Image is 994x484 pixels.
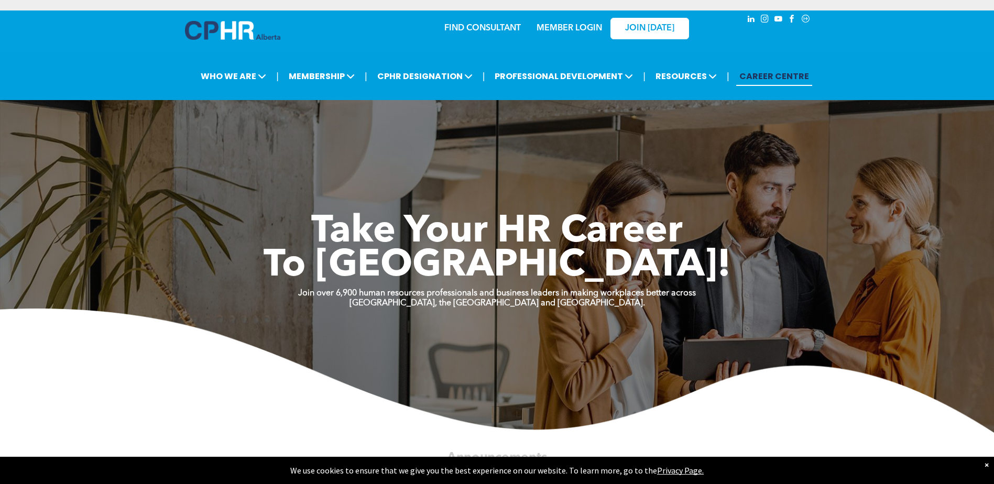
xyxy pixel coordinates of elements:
[264,247,731,285] span: To [GEOGRAPHIC_DATA]!
[298,289,696,298] strong: Join over 6,900 human resources professionals and business leaders in making workplaces better ac...
[746,13,757,27] a: linkedin
[537,24,602,32] a: MEMBER LOGIN
[349,299,645,307] strong: [GEOGRAPHIC_DATA], the [GEOGRAPHIC_DATA] and [GEOGRAPHIC_DATA].
[727,65,729,87] li: |
[483,65,485,87] li: |
[787,13,798,27] a: facebook
[985,459,989,470] div: Dismiss notification
[491,67,636,86] span: PROFESSIONAL DEVELOPMENT
[610,18,689,39] a: JOIN [DATE]
[198,67,269,86] span: WHO WE ARE
[311,213,683,251] span: Take Your HR Career
[365,65,367,87] li: |
[447,451,547,464] span: Announcements
[625,24,674,34] span: JOIN [DATE]
[657,465,704,476] a: Privacy Page.
[276,65,279,87] li: |
[374,67,476,86] span: CPHR DESIGNATION
[736,67,812,86] a: CAREER CENTRE
[773,13,784,27] a: youtube
[652,67,720,86] span: RESOURCES
[286,67,358,86] span: MEMBERSHIP
[444,24,521,32] a: FIND CONSULTANT
[759,13,771,27] a: instagram
[800,13,812,27] a: Social network
[185,21,280,40] img: A blue and white logo for cp alberta
[643,65,646,87] li: |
